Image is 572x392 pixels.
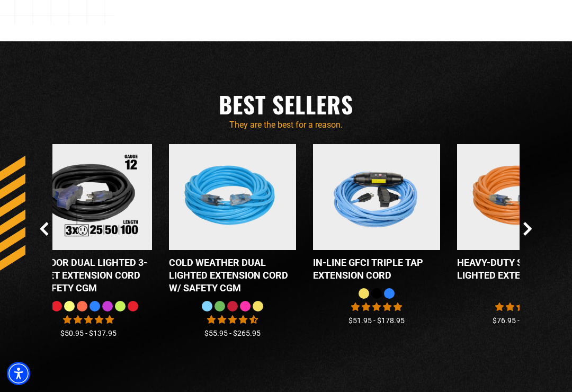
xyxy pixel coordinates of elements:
[313,315,440,326] div: $51.95 - $178.95
[169,328,296,339] div: $55.95 - $265.95
[313,256,440,282] div: In-Line GFCI Triple Tap Extension Cord
[7,362,30,385] div: Accessibility Menu
[29,143,148,251] img: Outdoor Dual Lighted 3-Outlet Extension Cord w/ Safety CGM
[40,89,532,119] h2: Best Sellers
[173,143,292,251] img: Light Blue
[25,328,152,339] div: $50.95 - $137.95
[313,144,440,288] a: Light Blue In-Line GFCI Triple Tap Extension Cord
[317,143,436,251] img: Light Blue
[169,256,296,295] div: Cold Weather Dual Lighted Extension Cord w/ Safety CGM
[495,302,546,312] span: 5.00 stars
[40,119,532,131] p: They are the best for a reason.
[25,256,152,295] div: Outdoor Dual Lighted 3-Outlet Extension Cord w/ Safety CGM
[523,222,532,236] button: Next Slide
[207,315,258,325] span: 4.62 stars
[63,315,114,325] span: 4.80 stars
[351,302,402,312] span: 5.00 stars
[169,144,296,301] a: Light Blue Cold Weather Dual Lighted Extension Cord w/ Safety CGM
[40,222,49,236] button: Previous Slide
